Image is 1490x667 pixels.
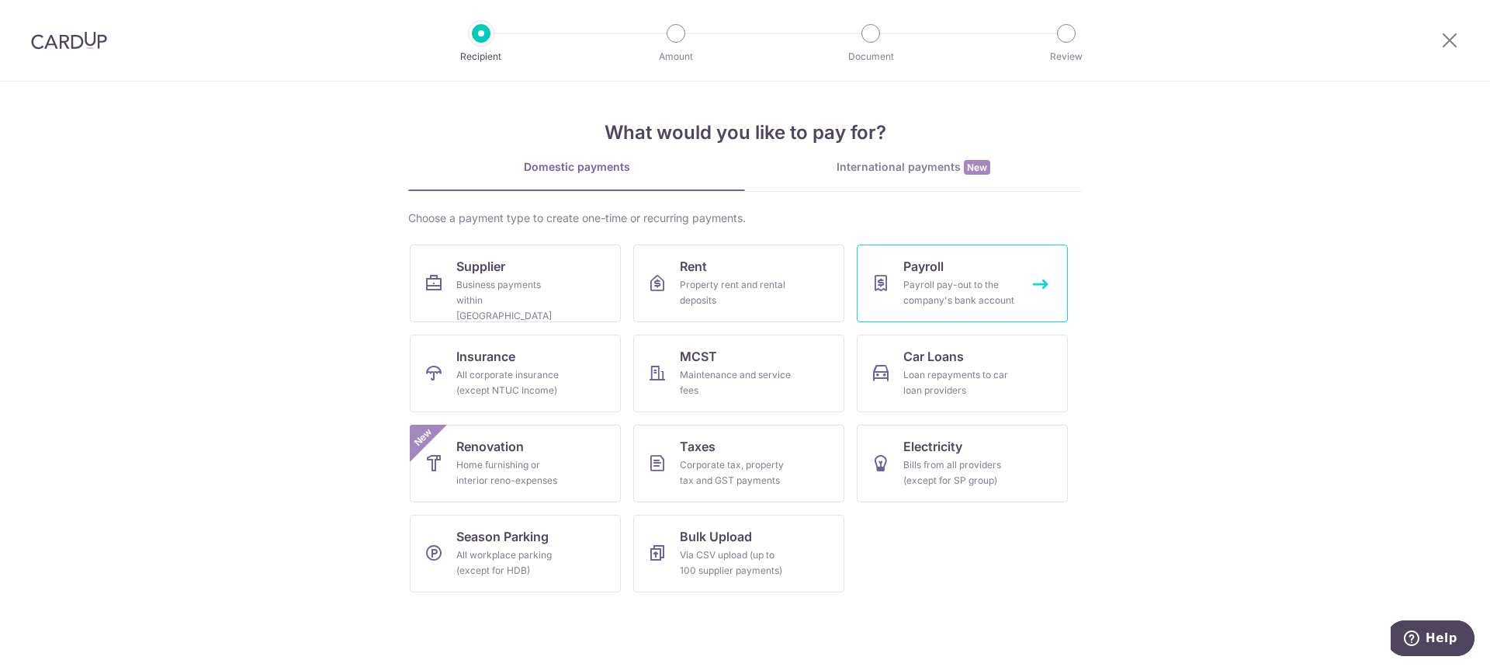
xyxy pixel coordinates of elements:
a: InsuranceAll corporate insurance (except NTUC Income) [410,335,621,412]
span: Payroll [903,257,944,276]
span: Electricity [903,437,962,456]
h4: What would you like to pay for? [408,119,1082,147]
div: Bills from all providers (except for SP group) [903,457,1015,488]
div: Domestic payments [408,159,745,175]
div: International payments [745,159,1082,175]
div: Home furnishing or interior reno-expenses [456,457,568,488]
a: Bulk UploadVia CSV upload (up to 100 supplier payments) [633,515,844,592]
span: Insurance [456,347,515,366]
div: All corporate insurance (except NTUC Income) [456,367,568,398]
div: Loan repayments to car loan providers [903,367,1015,398]
a: Car LoansLoan repayments to car loan providers [857,335,1068,412]
span: Rent [680,257,707,276]
div: Business payments within [GEOGRAPHIC_DATA] [456,277,568,324]
span: Taxes [680,437,716,456]
a: MCSTMaintenance and service fees [633,335,844,412]
p: Review [1009,49,1124,64]
span: New [411,425,436,450]
a: PayrollPayroll pay-out to the company's bank account [857,245,1068,322]
span: Season Parking [456,527,549,546]
div: Corporate tax, property tax and GST payments [680,457,792,488]
span: Bulk Upload [680,527,752,546]
span: Help [35,11,67,25]
iframe: Opens a widget where you can find more information [1391,620,1474,659]
div: Maintenance and service fees [680,367,792,398]
div: Via CSV upload (up to 100 supplier payments) [680,547,792,578]
div: All workplace parking (except for HDB) [456,547,568,578]
span: MCST [680,347,717,366]
a: TaxesCorporate tax, property tax and GST payments [633,425,844,502]
a: Season ParkingAll workplace parking (except for HDB) [410,515,621,592]
p: Document [813,49,928,64]
span: Car Loans [903,347,964,366]
span: Supplier [456,257,505,276]
span: Renovation [456,437,524,456]
p: Amount [619,49,733,64]
span: New [964,160,990,175]
img: CardUp [31,31,107,50]
div: Property rent and rental deposits [680,277,792,308]
p: Recipient [424,49,539,64]
a: RentProperty rent and rental deposits [633,245,844,322]
a: RenovationHome furnishing or interior reno-expensesNew [410,425,621,502]
a: SupplierBusiness payments within [GEOGRAPHIC_DATA] [410,245,621,322]
div: Choose a payment type to create one-time or recurring payments. [408,210,1082,226]
div: Payroll pay-out to the company's bank account [903,277,1015,308]
a: ElectricityBills from all providers (except for SP group) [857,425,1068,502]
